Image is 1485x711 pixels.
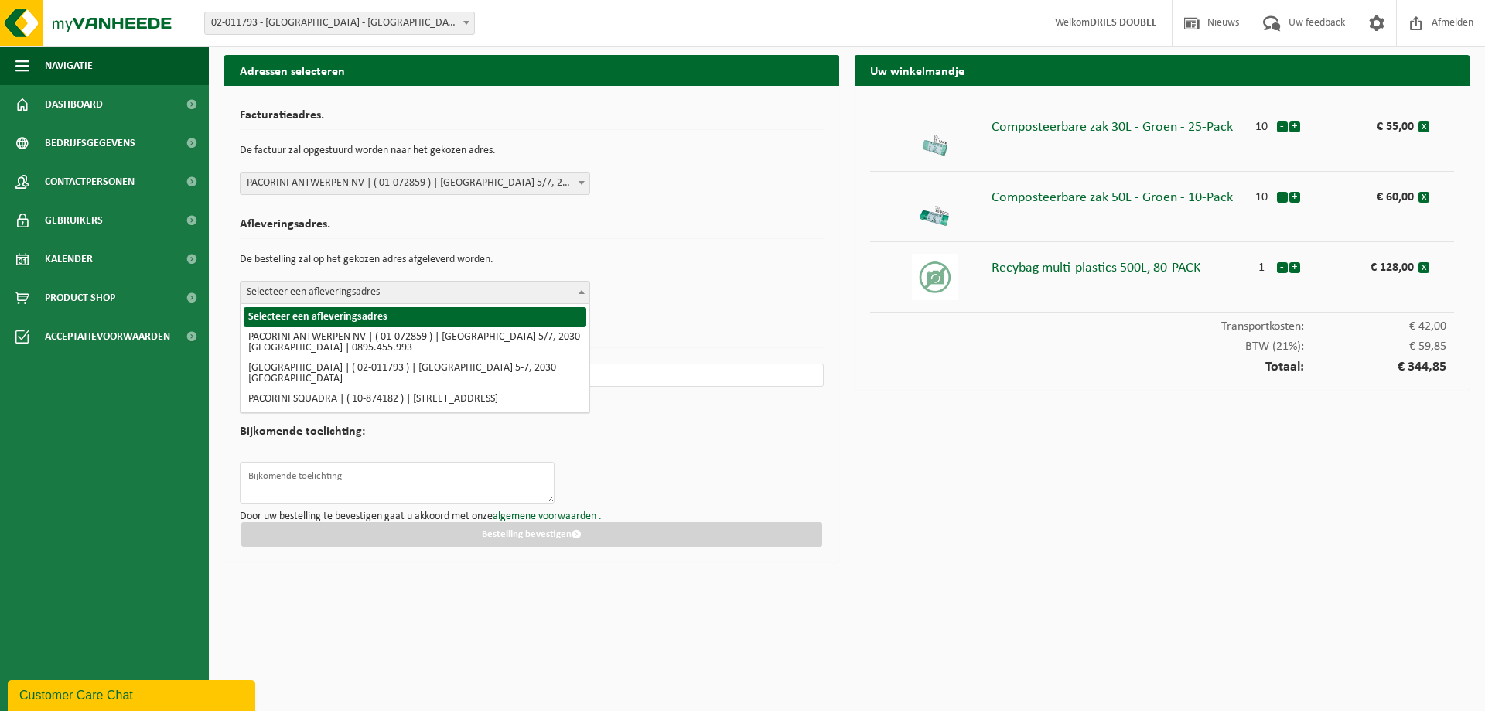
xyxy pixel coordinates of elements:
div: € 60,00 [1333,183,1418,203]
span: Selecteer een afleveringsadres [241,282,589,303]
span: € 344,85 [1304,361,1446,374]
button: + [1289,192,1300,203]
li: PACORINI ANTWERPEN NV | ( 01-072859 ) | [GEOGRAPHIC_DATA] 5/7, 2030 [GEOGRAPHIC_DATA] | 0895.455.993 [244,327,586,358]
div: BTW (21%): [870,333,1454,353]
span: Bedrijfsgegevens [45,124,135,162]
div: Composteerbare zak 30L - Groen - 25-Pack [992,113,1248,135]
span: Contactpersonen [45,162,135,201]
div: € 55,00 [1333,113,1418,133]
span: 02-011793 - PACORINI CENTER - ANTWERPEN [205,12,474,34]
h2: Uw winkelmandje [855,55,1470,85]
span: Navigatie [45,46,93,85]
iframe: chat widget [8,677,258,711]
span: 02-011793 - PACORINI CENTER - ANTWERPEN [204,12,475,35]
p: De factuur zal opgestuurd worden naar het gekozen adres. [240,138,824,164]
div: Totaal: [870,353,1454,374]
button: - [1277,121,1288,132]
h2: Bijkomende toelichting: [240,426,365,446]
span: € 42,00 [1304,320,1446,333]
button: x [1418,121,1429,132]
span: PACORINI ANTWERPEN NV | ( 01-072859 ) | MULHOUSELAAN-NOORD 5/7, 2030 ANTWERPEN | 0895.455.993 [241,173,589,194]
div: 10 [1248,183,1276,203]
span: Acceptatievoorwaarden [45,317,170,356]
span: Dashboard [45,85,103,124]
li: Selecteer een afleveringsadres [244,307,586,327]
button: x [1418,192,1429,203]
span: € 59,85 [1304,340,1446,353]
div: Transportkosten: [870,313,1454,333]
span: Product Shop [45,279,115,317]
button: Bestelling bevestigen [241,522,822,547]
li: [GEOGRAPHIC_DATA] | ( 02-011793 ) | [GEOGRAPHIC_DATA] 5-7, 2030 [GEOGRAPHIC_DATA] [244,358,586,389]
div: € 128,00 [1333,254,1418,274]
strong: DRIES DOUBEL [1090,17,1156,29]
h2: Adressen selecteren [224,55,839,85]
div: 10 [1248,113,1276,133]
h2: Afleveringsadres. [240,218,824,239]
span: Selecteer een afleveringsadres [240,281,590,304]
div: 1 [1248,254,1276,274]
img: 01-999969 [912,254,958,300]
button: - [1277,192,1288,203]
h2: Facturatieadres. [240,109,824,130]
a: algemene voorwaarden . [493,511,602,522]
img: 01-001001 [912,183,958,230]
button: + [1289,121,1300,132]
button: - [1277,262,1288,273]
p: De bestelling zal op het gekozen adres afgeleverd worden. [240,247,824,273]
button: x [1418,262,1429,273]
span: Kalender [45,240,93,279]
span: PACORINI ANTWERPEN NV | ( 01-072859 ) | MULHOUSELAAN-NOORD 5/7, 2030 ANTWERPEN | 0895.455.993 [240,172,590,195]
button: + [1289,262,1300,273]
div: Composteerbare zak 50L - Groen - 10-Pack [992,183,1248,205]
div: Recybag multi-plastics 500L, 80-PACK [992,254,1248,275]
li: PACORINI SQUADRA | ( 10-874182 ) | [STREET_ADDRESS] [244,389,586,409]
p: Door uw bestelling te bevestigen gaat u akkoord met onze [240,511,824,522]
img: 01-001000 [912,113,958,159]
span: Gebruikers [45,201,103,240]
